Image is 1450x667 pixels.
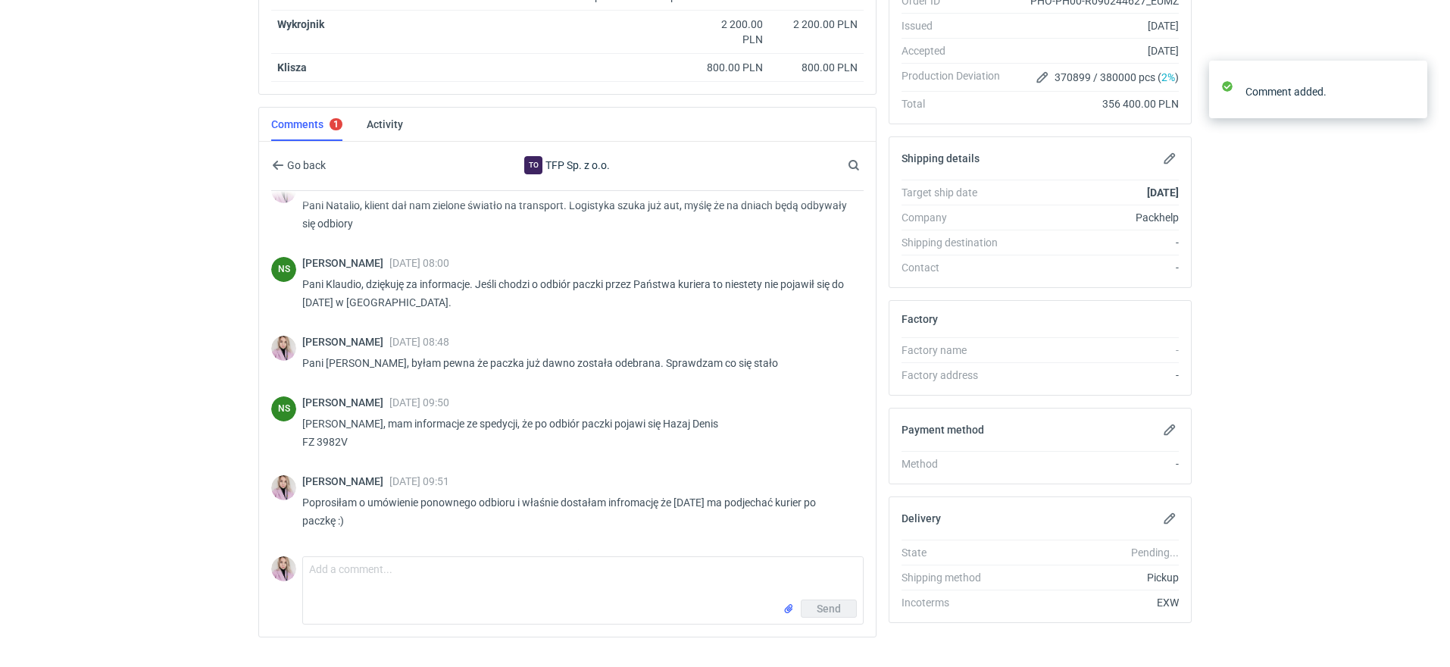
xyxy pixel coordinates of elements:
h2: Factory [902,313,938,325]
a: Activity [367,108,403,141]
img: Klaudia Wiśniewska [271,336,296,361]
p: [PERSON_NAME], mam informacje ze spedycji, że po odbiór paczki pojawi się Hazaj Denis FZ 3982V [302,415,852,451]
em: Pending... [1131,546,1179,559]
div: Contact [902,260,1012,275]
div: Pickup [1012,570,1179,585]
span: [DATE] 08:00 [389,257,449,269]
div: EXW [1012,595,1179,610]
div: State [902,545,1012,560]
div: Incoterms [902,595,1012,610]
div: 2 200.00 PLN [775,17,858,32]
figcaption: To [524,156,542,174]
h2: Delivery [902,512,941,525]
button: Edit production Deviation [1033,68,1052,86]
div: Natalia Stępak [271,257,296,282]
span: [PERSON_NAME] [302,396,389,409]
span: 370899 / 380000 pcs ( ) [1055,70,1179,85]
p: Pani [PERSON_NAME], byłam pewna że paczka już dawno została odebrana. Sprawdzam co się stało [302,354,852,372]
div: Method [902,456,1012,471]
strong: Wykrojnik [277,18,324,30]
div: Accepted [902,43,1012,58]
button: close [1405,83,1415,99]
p: Pani Klaudio, dziękuję za informacje. Jeśli chodzi o odbiór paczki przez Państwa kuriera to niest... [302,275,852,312]
div: - [1012,260,1179,275]
div: 2 200.00 PLN [699,17,763,47]
span: 2% [1161,71,1175,83]
span: [DATE] 09:51 [389,475,449,487]
div: Packhelp [1012,210,1179,225]
p: Pani Natalio, klient dał nam zielone światło na transport. Logistyka szuka już aut, myślę że na d... [302,196,852,233]
img: Klaudia Wiśniewska [271,475,296,500]
button: Go back [271,156,327,174]
div: TFP Sp. z o.o. [524,156,542,174]
div: Production Deviation [902,68,1012,86]
span: [PERSON_NAME] [302,475,389,487]
span: Send [817,603,841,614]
div: - [1012,456,1179,471]
button: Edit shipping details [1161,149,1179,168]
div: Issued [902,18,1012,33]
a: Comments1 [271,108,342,141]
div: Comment added. [1245,84,1405,99]
span: Go back [284,160,326,171]
div: TFP Sp. z o.o. [443,156,692,174]
span: [PERSON_NAME] [302,257,389,269]
button: Edit delivery details [1161,509,1179,528]
div: - [1012,368,1179,383]
div: Shipping destination [902,235,1012,250]
button: Edit payment method [1161,421,1179,439]
span: [DATE] 09:50 [389,396,449,409]
strong: [DATE] [1147,186,1179,199]
img: Klaudia Wiśniewska [271,556,296,581]
div: 800.00 PLN [699,60,763,75]
div: [DATE] [1012,18,1179,33]
div: 800.00 PLN [775,60,858,75]
div: Shipping method [902,570,1012,585]
figcaption: NS [271,257,296,282]
figcaption: NS [271,396,296,421]
strong: Klisza [277,61,307,74]
h2: Shipping details [902,152,980,164]
h2: Payment method [902,424,984,436]
span: [PERSON_NAME] [302,336,389,348]
div: 356 400.00 PLN [1012,96,1179,111]
div: Company [902,210,1012,225]
button: Send [801,600,857,618]
div: Factory address [902,368,1012,383]
div: - [1012,343,1179,358]
div: Natalia Stępak [271,396,296,421]
span: unread [552,545,584,562]
div: [DATE] [1012,43,1179,58]
span: [DATE] 08:48 [389,336,449,348]
div: 1 [333,119,339,130]
div: Target ship date [902,185,1012,200]
p: Poprosiłam o umówienie ponownego odbioru i właśnie dostałam infromację że [DATE] ma podjechać kur... [302,493,852,530]
div: Factory name [902,343,1012,358]
div: - [1012,235,1179,250]
input: Search [845,156,893,174]
div: Total [902,96,1012,111]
